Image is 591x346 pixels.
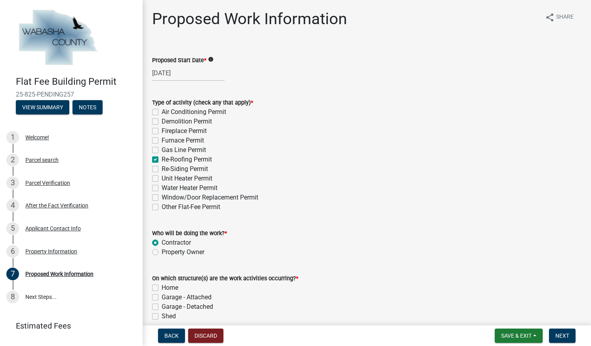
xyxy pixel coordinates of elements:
label: Who will be doing the work? [152,231,227,236]
label: Type of activity (check any that apply) [152,100,253,106]
div: 6 [6,245,19,258]
div: Welcome! [25,135,49,140]
label: Other - Describe Below [162,321,224,331]
wm-modal-confirm: Summary [16,105,69,111]
label: Re-Siding Permit [162,164,208,174]
label: Gas Line Permit [162,145,206,155]
div: 7 [6,268,19,280]
h4: Flat Fee Building Permit [16,76,136,87]
label: Re-Roofing Permit [162,155,212,164]
button: Discard [188,329,223,343]
label: Air Conditioning Permit [162,107,226,117]
i: share [545,13,555,22]
span: Share [556,13,574,22]
button: shareShare [539,10,580,25]
span: 25-825-PENDING257 [16,91,127,98]
label: Shed [162,312,176,321]
div: 1 [6,131,19,144]
div: Property Information [25,249,77,254]
button: Next [549,329,576,343]
span: Back [164,333,179,339]
label: Proposed Start Date [152,58,206,63]
label: Contractor [162,238,191,247]
div: 4 [6,199,19,212]
wm-modal-confirm: Notes [72,105,103,111]
label: Home [162,283,178,293]
input: mm/dd/yyyy [152,65,225,81]
div: 8 [6,291,19,303]
div: Parcel search [25,157,59,163]
div: Proposed Work Information [25,271,93,277]
label: Other Flat-Fee Permit [162,202,220,212]
label: Furnace Permit [162,136,204,145]
label: On which structure(s) are the work activities occurring? [152,276,298,281]
div: Parcel Verification [25,180,70,186]
div: 5 [6,222,19,235]
i: info [208,57,214,62]
div: After the Fact Verification [25,203,88,208]
h1: Proposed Work Information [152,10,347,29]
div: 2 [6,154,19,166]
button: View Summary [16,100,69,114]
label: Property Owner [162,247,204,257]
div: 3 [6,177,19,189]
span: Save & Exit [501,333,532,339]
label: Demolition Permit [162,117,212,126]
label: Water Heater Permit [162,183,217,193]
label: Unit Heater Permit [162,174,212,183]
label: Garage - Attached [162,293,212,302]
div: Applicant Contact Info [25,226,81,231]
label: Fireplace Permit [162,126,207,136]
button: Save & Exit [495,329,543,343]
img: Wabasha County, Minnesota [16,8,100,68]
label: Garage - Detached [162,302,213,312]
button: Notes [72,100,103,114]
span: Next [555,333,569,339]
label: Window/Door Replacement Permit [162,193,258,202]
button: Back [158,329,185,343]
a: Estimated Fees [6,318,130,334]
